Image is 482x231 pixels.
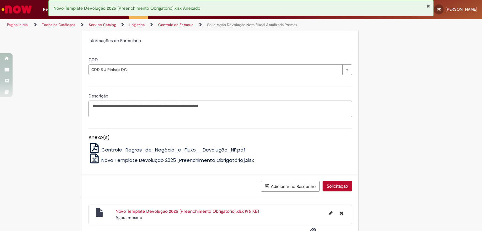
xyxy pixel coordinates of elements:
a: Página inicial [7,22,29,27]
span: [PERSON_NAME] [446,7,477,12]
button: Editar nome de arquivo Novo Template Devolução 2025 [Preenchimento Obrigatório].xlsx [325,208,336,218]
a: Controle_Regras_de_Negócio_e_Fluxo__Devolução_NF.pdf [88,146,246,153]
span: Novo Template Devolução 2025 [Preenchimento Obrigatório].xlsx [101,157,254,163]
a: Novo Template Devolução 2025 [Preenchimento Obrigatório].xlsx (96 KB) [115,208,259,214]
span: Novo Template Devolução 2025 [Preenchimento Obrigatório].xlsx Anexado [53,5,200,11]
span: Controle_Regras_de_Negócio_e_Fluxo__Devolução_NF.pdf [101,146,245,153]
textarea: Descrição [88,101,352,118]
button: Excluir Novo Template Devolução 2025 [Preenchimento Obrigatório].xlsx [336,208,347,218]
a: Todos os Catálogos [42,22,75,27]
span: Requisições [43,6,65,13]
span: CDD [88,57,99,63]
span: CDD S J Pinhais DC [91,65,339,75]
h5: Anexo(s) [88,135,352,140]
ul: Trilhas de página [5,19,317,31]
a: Service Catalog [89,22,116,27]
time: 29/08/2025 15:23:09 [115,215,142,220]
button: Solicitação [323,181,352,191]
button: Adicionar ao Rascunho [261,181,320,192]
a: Novo Template Devolução 2025 [Preenchimento Obrigatório].xlsx [88,157,254,163]
span: Descrição [88,93,110,99]
a: Controle de Estoque [158,22,194,27]
img: ServiceNow [1,3,33,16]
span: DK [437,7,441,11]
span: Agora mesmo [115,215,142,220]
a: Logistica [129,22,145,27]
label: Informações de Formulário [88,38,141,43]
a: Solicitação Devolução Nota Fiscal Atualizada Promax [207,22,297,27]
button: Fechar Notificação [426,3,430,8]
